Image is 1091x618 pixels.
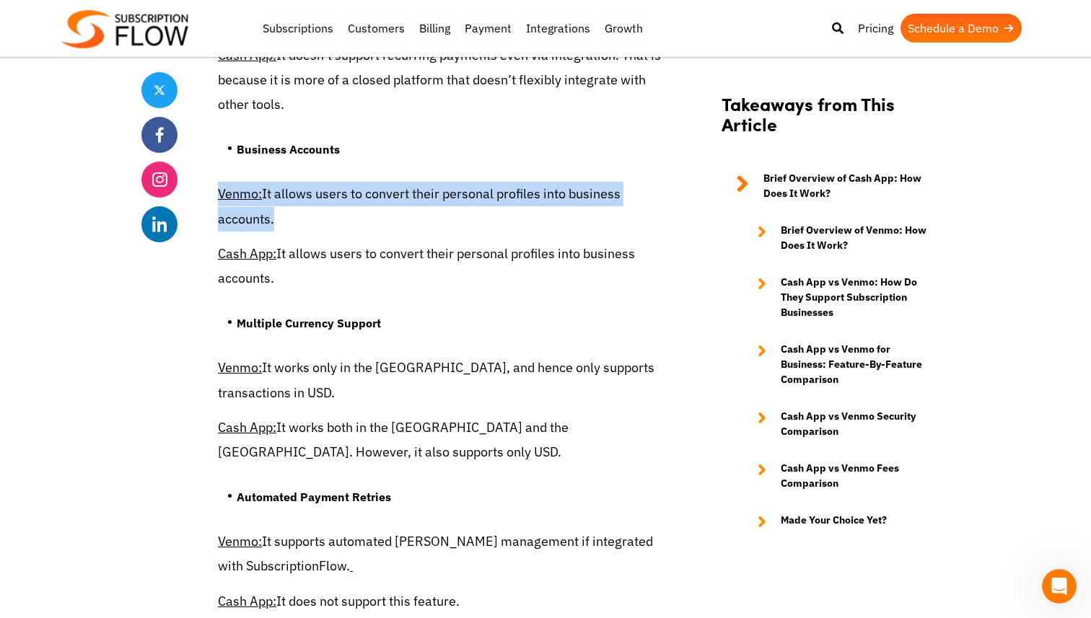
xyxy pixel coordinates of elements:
[255,14,341,43] a: Subscriptions
[237,142,340,156] strong: Business Accounts
[218,529,662,578] p: It supports automated [PERSON_NAME] management if integrated with SubscriptionFlow.
[1042,569,1077,604] iframe: Intercom live chat
[743,275,935,320] a: Cash App vs Venmo: How Do They Support Subscription Businesses
[237,490,391,504] strong: Automated Payment Retries
[218,245,276,262] u: Cash App:
[781,342,935,387] strong: Cash App vs Venmo for Business: Feature-By-Feature Comparison
[781,409,935,439] strong: Cash App vs Venmo Security Comparison
[218,533,262,549] u: Venmo:
[781,275,935,320] strong: Cash App vs Venmo: How Do They Support Subscription Businesses
[218,242,662,291] p: It allows users to convert their personal profiles into business accounts.
[743,513,935,530] a: Made Your Choice Yet?
[218,356,662,405] p: It works only in the [GEOGRAPHIC_DATA], and hence only supports transactions in USD.
[218,415,662,464] p: It works both in the [GEOGRAPHIC_DATA] and the [GEOGRAPHIC_DATA]. However, it also supports only ...
[763,171,935,201] strong: Brief Overview of Cash App: How Does It Work?
[218,43,662,118] p: It doesn’t support recurring payments even via integration. That is because it is more of a close...
[457,14,519,43] a: Payment
[218,589,662,614] p: It does not support this feature.
[218,182,662,231] p: It allows users to convert their personal profiles into business accounts.
[901,14,1022,43] a: Schedule a Demo
[237,316,381,330] strong: Multiple Currency Support
[743,342,935,387] a: Cash App vs Venmo for Business: Feature-By-Feature Comparison
[519,14,597,43] a: Integrations
[218,359,262,376] u: Venmo:
[743,409,935,439] a: Cash App vs Venmo Security Comparison
[781,513,887,530] strong: Made Your Choice Yet?
[597,14,650,43] a: Growth
[743,461,935,491] a: Cash App vs Venmo Fees Comparison
[412,14,457,43] a: Billing
[743,223,935,253] a: Brief Overview of Venmo: How Does It Work?
[722,171,935,201] a: Brief Overview of Cash App: How Does It Work?
[341,14,412,43] a: Customers
[218,185,262,202] u: Venmo:
[781,461,935,491] strong: Cash App vs Venmo Fees Comparison
[218,419,276,436] u: Cash App:
[851,14,901,43] a: Pricing
[781,223,935,253] strong: Brief Overview of Venmo: How Does It Work?
[62,10,188,48] img: Subscriptionflow
[722,93,935,149] h2: Takeaways from This Article
[218,593,276,609] u: Cash App:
